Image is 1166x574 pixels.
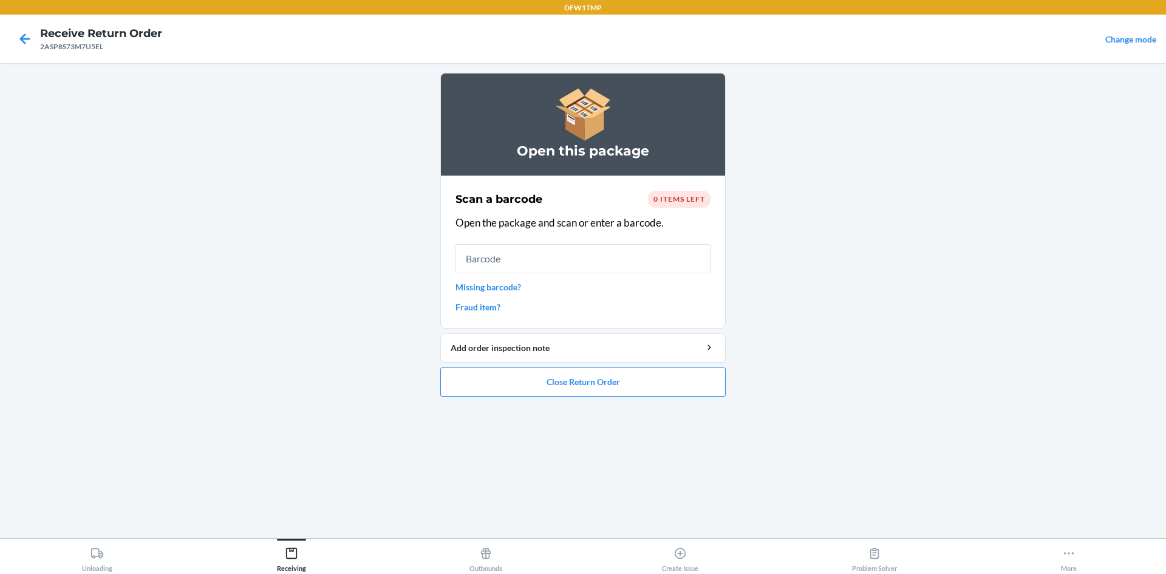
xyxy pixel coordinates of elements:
button: Outbounds [389,539,583,572]
div: Add order inspection note [451,341,715,354]
div: 2ASP8S73M7U5EL [40,41,162,52]
div: Outbounds [469,542,502,572]
div: More [1061,542,1077,572]
h3: Open this package [455,142,711,161]
a: Missing barcode? [455,281,711,293]
div: Receiving [277,542,306,572]
input: Barcode [455,244,711,273]
button: Add order inspection note [440,333,726,363]
a: Change mode [1105,34,1156,44]
a: Fraud item? [455,301,711,313]
p: DFW1TMP [564,2,602,13]
p: Open the package and scan or enter a barcode. [455,215,711,231]
span: 0 items left [653,194,705,203]
button: Close Return Order [440,367,726,397]
button: More [972,539,1166,572]
div: Problem Solver [852,542,897,572]
button: Problem Solver [777,539,972,572]
h4: Receive Return Order [40,26,162,41]
h2: Scan a barcode [455,191,542,207]
div: Unloading [82,542,112,572]
button: Receiving [194,539,389,572]
div: Create Issue [662,542,698,572]
button: Create Issue [583,539,777,572]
